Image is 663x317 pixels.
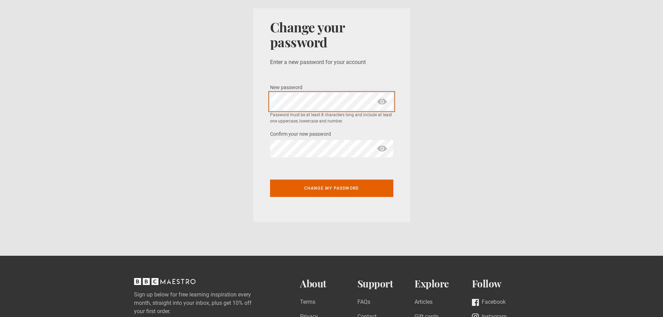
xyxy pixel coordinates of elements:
a: Articles [415,298,433,307]
label: New password [270,84,302,92]
a: Facebook [472,298,506,307]
h2: About [300,278,357,290]
h2: Follow [472,278,529,290]
span: show password [377,93,388,110]
h1: Change your password [270,19,393,50]
a: BBC Maestro, back to top [134,280,196,287]
label: Sign up below for free learning inspiration every month, straight into your inbox, plus get 10% o... [134,291,273,316]
a: Terms [300,298,315,307]
span: show password [377,140,388,157]
a: FAQs [357,298,370,307]
label: Confirm your new password [270,130,331,138]
button: Change my password [270,180,393,197]
h2: Explore [415,278,472,290]
h2: Support [357,278,415,290]
svg: BBC Maestro, back to top [134,278,196,285]
small: Password must be at least 8 characters long and include at least one uppercase, lowercase and num... [270,112,393,124]
p: Enter a new password for your account [270,58,393,66]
